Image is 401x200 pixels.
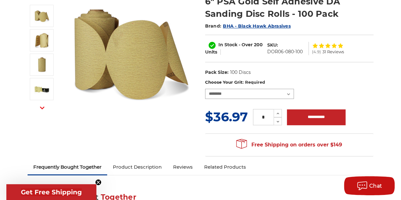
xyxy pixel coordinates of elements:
[245,80,265,85] small: Required
[34,81,50,97] img: Black Hawk Abrasives 6" Gold Sticky Back PSA Discs
[267,42,278,48] dt: SKU:
[230,69,250,76] dd: 100 Discs
[312,50,321,54] span: (4.9)
[239,42,253,48] span: - Over
[28,160,107,174] a: Frequently Bought Together
[205,23,222,29] span: Brand:
[267,48,303,55] dd: DOR06-080-100
[21,188,82,196] span: Get Free Shipping
[369,183,382,189] span: Chat
[107,160,167,174] a: Product Description
[205,69,229,76] dt: Pack Size:
[223,23,291,29] a: BHA - Black Hawk Abrasives
[95,179,101,185] button: Close teaser
[35,101,50,115] button: Next
[34,32,50,48] img: 6" Roll of Gold PSA Discs
[198,160,252,174] a: Related Products
[205,109,248,125] span: $36.97
[34,8,50,24] img: 6" DA Sanding Discs on a Roll
[344,176,395,195] button: Chat
[34,57,50,73] img: 6" Sticky Backed Sanding Discs
[322,50,344,54] span: 31 Reviews
[236,139,342,151] span: Free Shipping on orders over $149
[6,184,96,200] div: Get Free ShippingClose teaser
[254,42,263,48] span: 200
[167,160,198,174] a: Reviews
[205,79,373,86] label: Choose Your Grit:
[205,49,217,55] span: Units
[218,42,237,48] span: In Stock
